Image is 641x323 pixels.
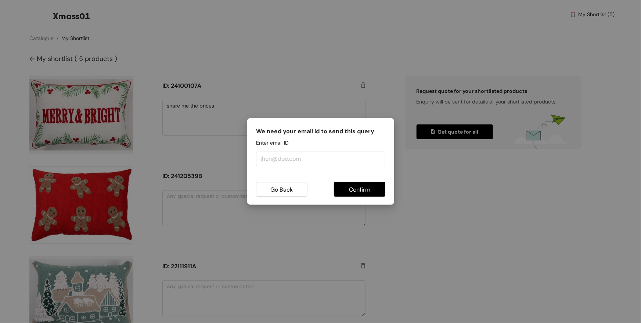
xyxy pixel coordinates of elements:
[349,185,370,194] span: Confirm
[270,185,293,194] span: Go Back
[256,127,385,136] h5: We need your email id to send this query
[334,182,385,197] button: Confirm
[256,182,307,197] button: Go Back
[256,139,289,146] span: Enter email ID
[256,152,385,166] input: jhon@doe.com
